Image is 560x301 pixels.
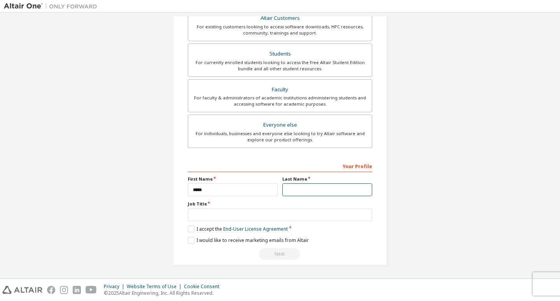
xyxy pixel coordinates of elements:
label: First Name [188,176,278,182]
img: altair_logo.svg [2,286,42,294]
div: Faculty [193,84,367,95]
p: © 2025 Altair Engineering, Inc. All Rights Reserved. [104,290,224,296]
a: End-User License Agreement [223,226,288,232]
div: Website Terms of Use [127,284,184,290]
div: For faculty & administrators of academic institutions administering students and accessing softwa... [193,95,367,107]
label: I accept the [188,226,288,232]
div: For currently enrolled students looking to access the free Altair Student Edition bundle and all ... [193,59,367,72]
div: For individuals, businesses and everyone else looking to try Altair software and explore our prod... [193,130,367,143]
div: Read and acccept EULA to continue [188,248,372,260]
div: Your Profile [188,160,372,172]
img: linkedin.svg [73,286,81,294]
div: Privacy [104,284,127,290]
img: instagram.svg [60,286,68,294]
img: facebook.svg [47,286,55,294]
div: For existing customers looking to access software downloads, HPC resources, community, trainings ... [193,24,367,36]
div: Students [193,49,367,59]
div: Altair Customers [193,13,367,24]
img: youtube.svg [86,286,97,294]
div: Everyone else [193,120,367,130]
label: I would like to receive marketing emails from Altair [188,237,309,244]
label: Job Title [188,201,372,207]
label: Last Name [282,176,372,182]
div: Cookie Consent [184,284,224,290]
img: Altair One [4,2,101,10]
